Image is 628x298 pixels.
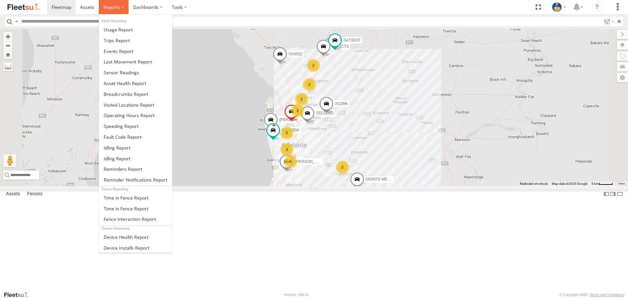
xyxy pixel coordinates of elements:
a: Device Health Report [99,232,172,242]
a: Full Events Report [99,46,172,57]
a: Asset Health Report [99,78,172,89]
span: Map data ©2025 Google [552,182,587,185]
a: Service Reminder Notifications Report [99,174,172,185]
label: Assets [3,190,23,199]
label: Fences [24,190,46,199]
a: Visit our Website [4,291,34,298]
a: Time in Fences Report [99,192,172,203]
div: Version: 308.01 [284,293,309,297]
span: S521CSO [316,111,334,115]
a: Asset Operating Hours Report [99,110,172,121]
a: Visited Locations Report [99,99,172,110]
button: Drag Pegman onto the map to open Street View [3,154,16,167]
label: Dock Summary Table to the Right [610,189,616,199]
a: Time in Fences Report [99,203,172,214]
a: Terms and Conditions [590,293,624,297]
label: Search Query [14,17,19,26]
span: DD067S MERC [366,177,393,182]
div: Matt Draper [549,2,568,12]
div: © Copyright 2025 - [559,293,624,297]
div: 6 [284,155,297,168]
a: Fault Code Report [99,131,172,142]
a: Reminders Report [99,164,172,175]
span: XS45IQ [288,52,302,57]
div: 5 [280,126,293,139]
div: 2 [291,104,304,117]
a: Trips Report [99,35,172,46]
a: Breadcrumbs Report [99,89,172,99]
label: Search Filter Options [601,17,615,26]
label: Hide Summary Table [617,189,623,199]
div: 2 [307,59,320,72]
button: Zoom in [3,32,12,41]
img: fleetsu-logo-horizontal.svg [7,3,41,11]
button: Map scale: 5 km per 40 pixels [589,182,615,186]
div: 2 [295,93,308,106]
label: Measure [3,62,12,71]
a: Device Installs Report [99,242,172,253]
a: Idling Report [99,142,172,153]
a: Fence Interaction Report [99,214,172,225]
a: Fleet Speed Report [99,121,172,131]
span: XS29IK [335,101,348,106]
label: Dock Summary Table to the Left [603,189,610,199]
a: Terms (opens in new tab) [618,182,625,185]
a: Idling Report [99,153,172,164]
button: Keyboard shortcuts [520,182,548,186]
i: ? [592,2,602,12]
button: Zoom out [3,41,12,50]
div: 2 [303,78,316,91]
a: Usage Report [99,24,172,35]
span: [PERSON_NAME] [279,117,312,122]
label: Map Settings [617,73,628,82]
div: 2 [336,161,349,174]
a: Sensor Readings [99,67,172,78]
button: Zoom Home [3,50,12,59]
span: [PERSON_NAME] [295,160,327,164]
span: S473DCF [343,38,361,43]
a: Last Movement Report [99,56,172,67]
div: 3 [280,143,293,156]
span: 5 km [591,182,599,185]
